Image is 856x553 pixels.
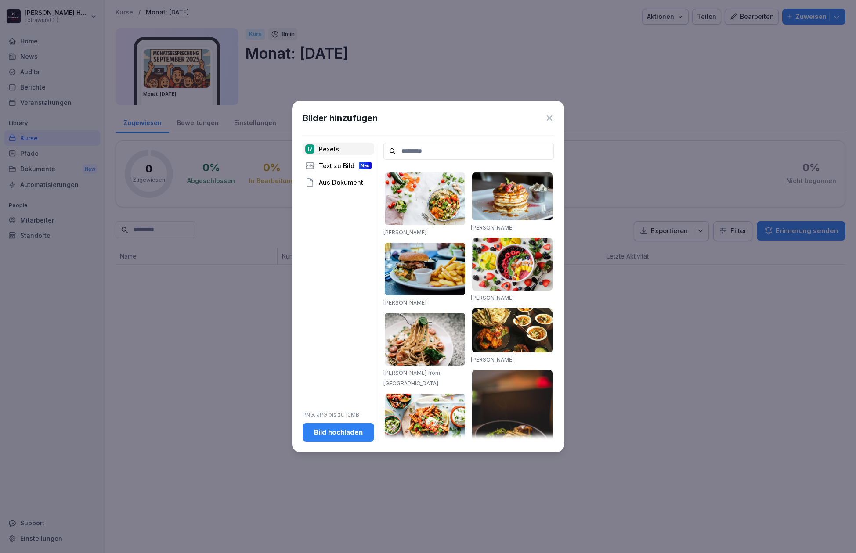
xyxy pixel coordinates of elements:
img: pexels-photo-1099680.jpeg [472,238,553,291]
img: pexels-photo-70497.jpeg [385,243,465,295]
img: pexels-photo-1279330.jpeg [385,313,465,366]
div: Neu [359,162,372,169]
a: [PERSON_NAME] [471,294,514,301]
img: pexels.png [305,144,314,154]
img: pexels-photo-1640772.jpeg [385,394,465,453]
div: Pexels [303,143,374,155]
button: Bild hochladen [303,423,374,442]
div: Text zu Bild [303,159,374,172]
img: pexels-photo-842571.jpeg [472,370,553,492]
a: [PERSON_NAME] [383,299,426,306]
img: pexels-photo-376464.jpeg [472,172,553,220]
a: [PERSON_NAME] [471,224,514,231]
div: Aus Dokument [303,176,374,188]
a: [PERSON_NAME] [471,356,514,363]
p: PNG, JPG bis zu 10MB [303,411,374,419]
div: Bild hochladen [310,427,367,437]
a: [PERSON_NAME] [383,229,426,236]
a: [PERSON_NAME] from [GEOGRAPHIC_DATA] [383,370,440,387]
img: pexels-photo-1640777.jpeg [385,172,465,225]
img: pexels-photo-958545.jpeg [472,308,553,352]
h1: Bilder hinzufügen [303,111,378,125]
